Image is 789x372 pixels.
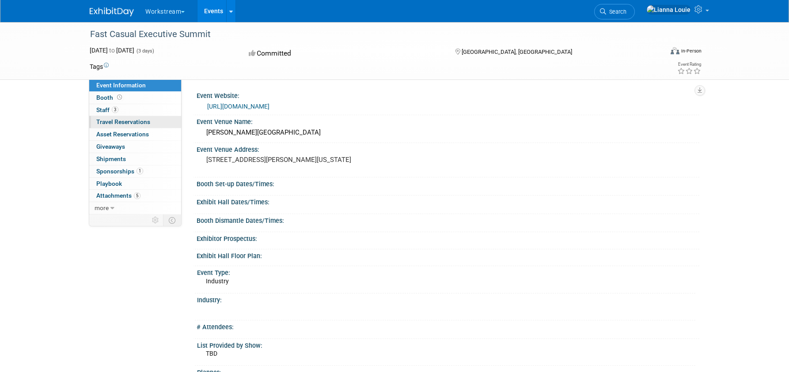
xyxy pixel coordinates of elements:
[137,168,143,174] span: 1
[206,156,396,164] pre: [STREET_ADDRESS][PERSON_NAME][US_STATE]
[96,168,143,175] span: Sponsorships
[89,116,181,128] a: Travel Reservations
[134,192,140,199] span: 5
[197,293,695,304] div: Industry:
[115,94,124,101] span: Booth not reserved yet
[112,106,118,113] span: 3
[681,48,702,54] div: In-Person
[89,153,181,165] a: Shipments
[89,79,181,91] a: Event Information
[206,278,229,285] span: Industry
[89,141,181,153] a: Giveaways
[96,155,126,162] span: Shipments
[89,128,181,140] a: Asset Reservations
[197,249,699,260] div: Exhibit Hall Floor Plan:
[206,350,217,357] span: TBD
[197,143,699,154] div: Event Venue Address:
[96,118,150,125] span: Travel Reservations
[95,204,109,211] span: more
[136,48,154,54] span: (3 days)
[87,26,649,42] div: Fast Casual Executive Summit
[207,103,269,110] a: [URL][DOMAIN_NAME]
[148,214,163,226] td: Personalize Event Tab Strip
[197,320,699,331] div: # Attendees:
[197,115,699,126] div: Event Venue Name:
[197,89,699,100] div: Event Website:
[96,192,140,199] span: Attachments
[203,126,693,139] div: [PERSON_NAME][GEOGRAPHIC_DATA]
[96,94,124,101] span: Booth
[594,4,635,19] a: Search
[108,47,116,54] span: to
[197,195,699,207] div: Exhibit Hall Dates/Times:
[89,165,181,177] a: Sponsorships1
[96,143,125,150] span: Giveaways
[96,82,146,89] span: Event Information
[606,8,626,15] span: Search
[646,5,691,15] img: Lianna Louie
[671,47,679,54] img: Format-Inperson.png
[197,232,699,243] div: Exhibitor Prospectus:
[89,178,181,190] a: Playbook
[90,8,134,16] img: ExhibitDay
[197,266,695,277] div: Event Type:
[96,131,149,138] span: Asset Reservations
[677,62,701,67] div: Event Rating
[197,339,695,350] div: List Provided by Show:
[89,190,181,202] a: Attachments5
[90,62,109,71] td: Tags
[89,92,181,104] a: Booth
[89,104,181,116] a: Staff3
[197,177,699,188] div: Booth Set-up Dates/Times:
[462,49,572,55] span: [GEOGRAPHIC_DATA], [GEOGRAPHIC_DATA]
[96,180,122,187] span: Playbook
[96,106,118,113] span: Staff
[89,202,181,214] a: more
[246,46,441,61] div: Committed
[90,47,134,54] span: [DATE] [DATE]
[163,214,182,226] td: Toggle Event Tabs
[197,214,699,225] div: Booth Dismantle Dates/Times:
[611,46,702,59] div: Event Format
